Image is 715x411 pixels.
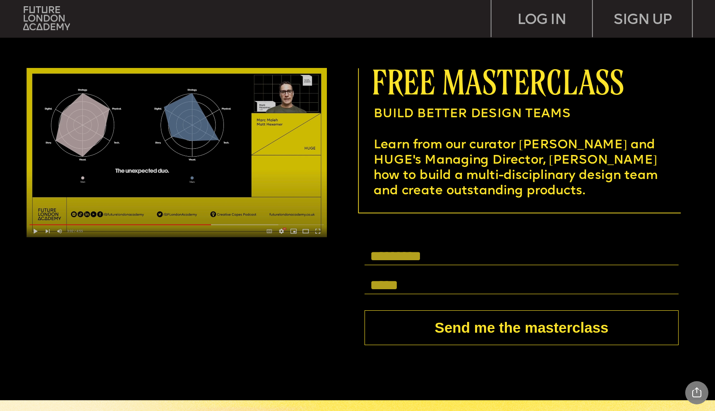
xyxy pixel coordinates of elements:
[685,381,708,404] div: Share
[23,6,70,30] img: upload-bfdffa89-fac7-4f57-a443-c7c39906ba42.png
[26,68,327,237] img: upload-6120175a-1ecc-4694-bef1-d61fdbc9d61d.jpg
[374,108,571,121] span: BUILD BETTER DESIGN TEAMS
[365,310,679,345] button: Send me the masterclass
[374,139,661,198] span: Learn from our curator [PERSON_NAME] and HUGE's Managing Director, [PERSON_NAME] how to build a m...
[372,63,624,100] span: free masterclass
